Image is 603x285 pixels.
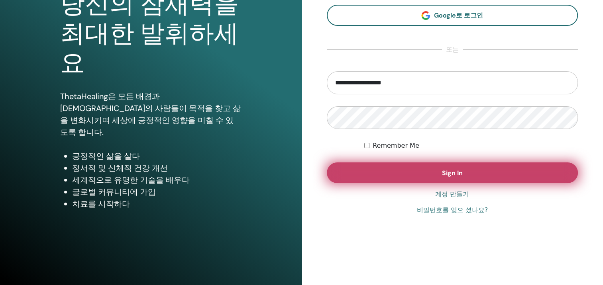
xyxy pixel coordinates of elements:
[364,141,578,150] div: Keep me authenticated indefinitely or until I manually logout
[72,150,241,162] li: 긍정적인 삶을 살다
[72,198,241,210] li: 치료를 시작하다
[72,174,241,186] li: 세계적으로 유명한 기술을 배우다
[442,169,463,177] span: Sign In
[72,162,241,174] li: 정서적 및 신체적 건강 개선
[416,205,488,215] a: 비밀번호를 잊으 셨나요?
[327,162,578,183] button: Sign In
[442,45,463,55] span: 또는
[60,90,241,138] p: ThetaHealing은 모든 배경과 [DEMOGRAPHIC_DATA]의 사람들이 목적을 찾고 삶을 변화시키며 세상에 긍정적인 영향을 미칠 수 있도록 합니다.
[72,186,241,198] li: 글로벌 커뮤니티에 가입
[373,141,419,150] label: Remember Me
[327,5,578,26] a: Google로 로그인
[435,189,469,199] a: 계정 만들기
[434,11,483,20] span: Google로 로그인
